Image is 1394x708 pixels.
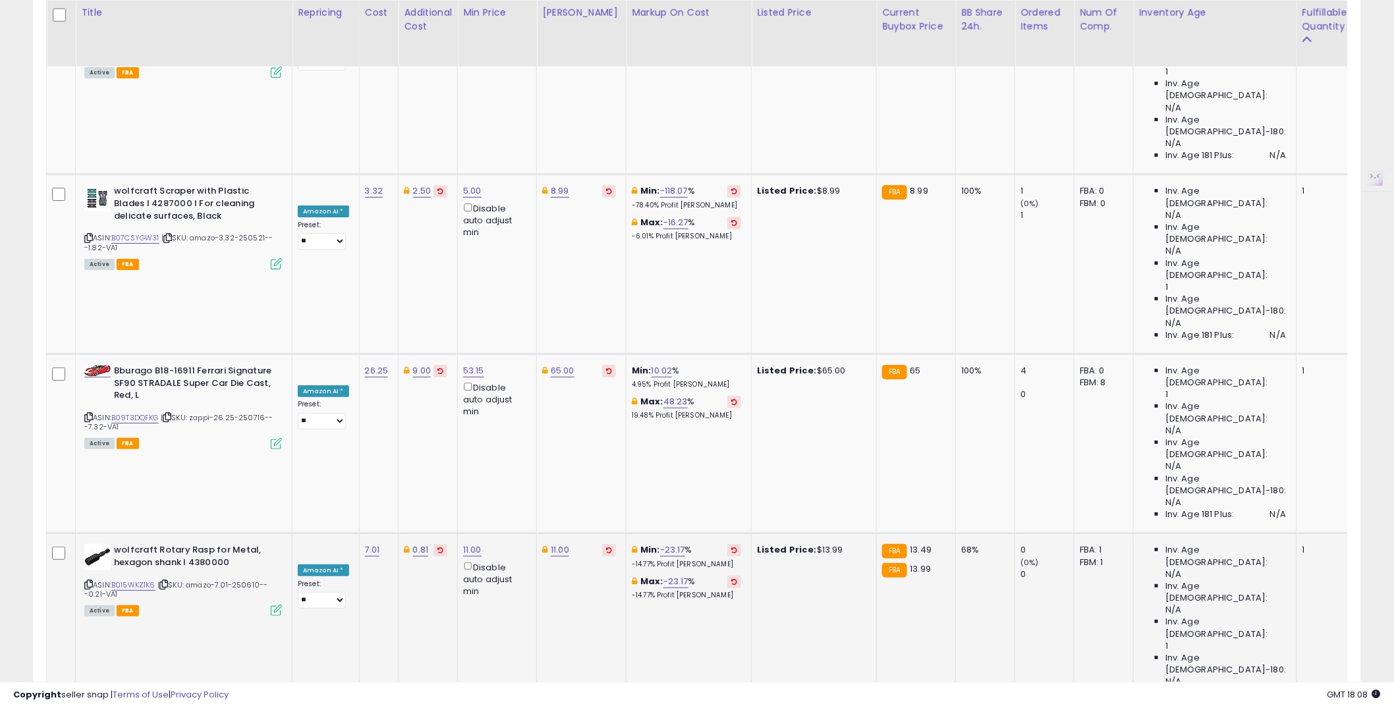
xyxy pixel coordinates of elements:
div: 0 [1020,544,1074,556]
span: | SKU: amazo-7.01-250610---0.21-VA1 [84,580,267,599]
div: Listed Price [757,5,871,19]
div: % [632,217,741,241]
div: Preset: [298,221,349,250]
p: 19.48% Profit [PERSON_NAME] [632,411,741,420]
div: FBM: 8 [1080,377,1123,389]
div: 1 [1020,209,1074,221]
span: 13.49 [910,543,932,556]
p: -14.77% Profit [PERSON_NAME] [632,591,741,600]
span: FBA [117,605,139,616]
a: 8.99 [551,184,569,198]
span: Inv. Age [DEMOGRAPHIC_DATA]: [1165,616,1286,640]
span: Inv. Age [DEMOGRAPHIC_DATA]-180: [1165,114,1286,138]
b: Bburago B18-16911 Ferrari Signature SF90 STRADALE Super Car Die Cast, Red, L [114,365,274,405]
span: All listings currently available for purchase on Amazon [84,605,115,616]
a: 2.50 [413,184,432,198]
b: wolfcraft Scraper with Plastic Blades I 4287000 I For cleaning delicate surfaces, Black [114,185,274,225]
span: 65 [910,364,921,377]
strong: Copyright [13,688,61,701]
div: 1 [1302,365,1343,377]
b: Min: [640,543,660,556]
span: 13.99 [910,562,932,575]
span: Inv. Age [DEMOGRAPHIC_DATA]: [1165,365,1286,389]
div: FBM: 1 [1080,557,1123,568]
a: 3.32 [365,184,383,198]
img: 41BnHpyYU9L._SL40_.jpg [84,365,111,377]
div: % [632,576,741,600]
b: wolfcraft Rotary Rasp for Metal, hexagon shank I 4380000 [114,544,274,572]
div: Ordered Items [1020,5,1069,33]
span: 1 [1165,640,1168,652]
span: Inv. Age [DEMOGRAPHIC_DATA]-180: [1165,473,1286,497]
p: 4.95% Profit [PERSON_NAME] [632,380,741,389]
a: 65.00 [551,364,574,377]
span: Inv. Age 181 Plus: [1165,150,1235,161]
a: 48.23 [663,395,688,408]
div: ASIN: [84,6,282,76]
span: N/A [1165,209,1181,221]
span: Inv. Age [DEMOGRAPHIC_DATA]: [1165,221,1286,245]
a: B015WKZ1K6 [111,580,155,591]
i: Revert to store-level Dynamic Max Price [606,547,612,553]
span: 1 [1165,66,1168,78]
a: 11.00 [463,543,482,557]
div: Min Price [463,5,531,19]
div: 68% [961,544,1005,556]
span: All listings currently available for purchase on Amazon [84,259,115,270]
a: 10.02 [652,364,673,377]
div: 1 [1302,185,1343,197]
div: ASIN: [84,365,282,448]
span: All listings currently available for purchase on Amazon [84,438,115,449]
div: 100% [961,185,1005,197]
div: % [632,396,741,420]
div: 4 [1020,365,1074,377]
span: 8.99 [910,184,929,197]
div: [PERSON_NAME] [542,5,621,19]
b: Max: [640,395,663,408]
span: N/A [1165,676,1181,688]
a: 0.81 [413,543,429,557]
div: Num of Comp. [1080,5,1128,33]
span: N/A [1165,317,1181,329]
div: 0 [1020,389,1074,400]
small: FBA [882,365,906,379]
span: FBA [117,438,139,449]
a: -23.17 [663,575,688,588]
span: N/A [1165,102,1181,114]
a: Terms of Use [113,688,169,701]
b: Listed Price: [757,543,817,556]
a: 11.00 [551,543,569,557]
a: 7.01 [365,543,380,557]
span: N/A [1165,460,1181,472]
div: Amazon AI * [298,205,349,217]
div: FBA: 1 [1080,544,1123,556]
div: Inventory Age [1139,5,1291,19]
div: $8.99 [757,185,866,197]
span: 2025-09-9 18:08 GMT [1327,688,1381,701]
span: Inv. Age [DEMOGRAPHIC_DATA]: [1165,78,1286,101]
div: Cost [365,5,393,19]
span: | SKU: zappi-26.25-250716---7.32-VA1 [84,412,273,432]
div: % [632,185,741,209]
a: Privacy Policy [171,688,229,701]
div: Current Buybox Price [882,5,950,33]
small: (0%) [1020,557,1039,568]
div: Disable auto adjust min [463,560,526,597]
span: All listings currently available for purchase on Amazon [84,67,115,78]
i: Revert to store-level Min Markup [731,547,737,553]
div: % [632,365,741,389]
i: This overrides the store level min markup for this listing [632,545,637,554]
i: Revert to store-level Max Markup [731,578,737,585]
span: Inv. Age [DEMOGRAPHIC_DATA]-180: [1165,293,1286,317]
div: ASIN: [84,185,282,268]
span: FBA [117,67,139,78]
div: $65.00 [757,365,866,377]
small: (0%) [1020,198,1039,209]
span: Inv. Age 181 Plus: [1165,329,1235,341]
p: -78.40% Profit [PERSON_NAME] [632,201,741,210]
div: Preset: [298,400,349,429]
b: Min: [632,364,652,377]
div: Title [81,5,287,19]
span: Inv. Age [DEMOGRAPHIC_DATA]: [1165,400,1286,424]
a: -16.27 [663,216,688,229]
